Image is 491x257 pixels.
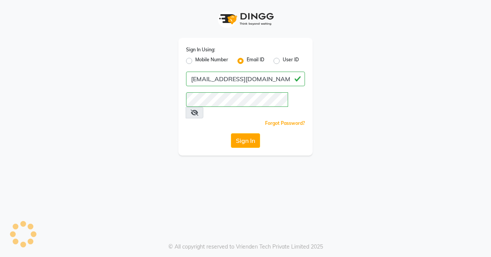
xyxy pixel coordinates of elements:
input: Username [186,92,288,107]
button: Sign In [231,133,260,148]
label: Email ID [247,56,264,65]
label: User ID [283,56,299,65]
input: Username [186,72,305,86]
label: Mobile Number [195,56,228,65]
a: Forgot Password? [265,120,305,126]
label: Sign In Using: [186,46,215,53]
img: logo1.svg [215,8,276,30]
